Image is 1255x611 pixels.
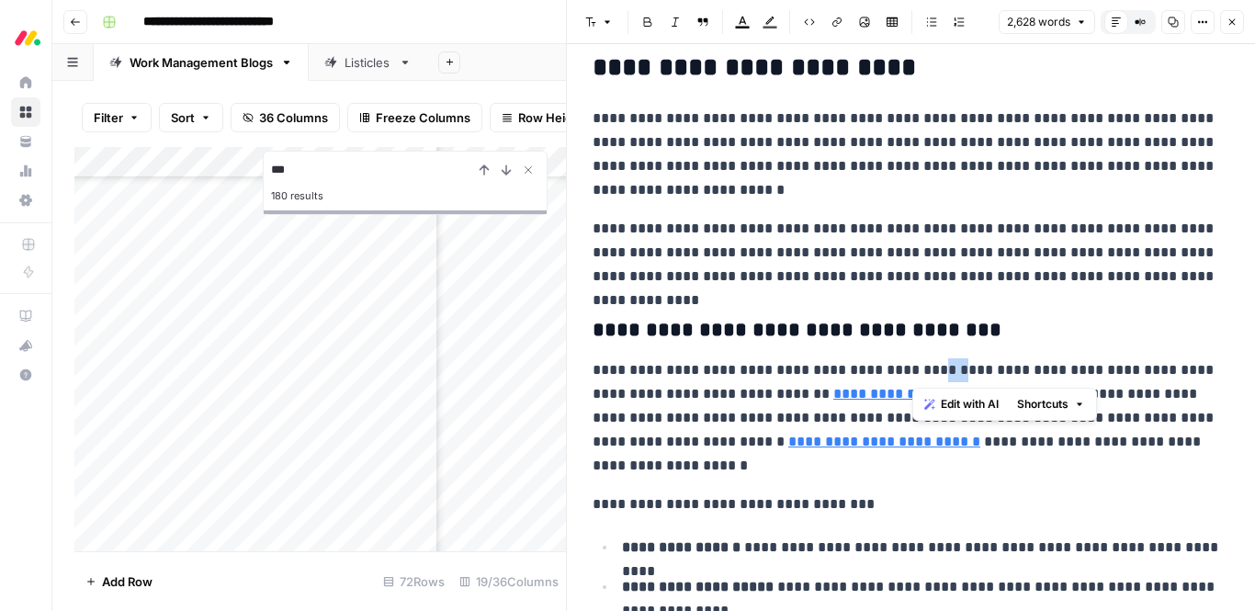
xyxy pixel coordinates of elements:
span: Freeze Columns [376,108,470,127]
button: Close Search [517,159,539,181]
button: Workspace: Monday.com [11,15,40,61]
div: 72 Rows [376,567,452,596]
button: Edit with AI [917,392,1006,416]
button: Freeze Columns [347,103,482,132]
span: Filter [94,108,123,127]
span: Add Row [102,572,153,591]
span: 36 Columns [259,108,328,127]
div: Listicles [345,53,391,72]
a: Listicles [309,44,427,81]
a: Home [11,68,40,97]
a: Your Data [11,127,40,156]
button: 36 Columns [231,103,340,132]
span: Edit with AI [941,396,999,413]
span: Shortcuts [1017,396,1068,413]
button: Previous Result [473,159,495,181]
a: Settings [11,186,40,215]
img: Monday.com Logo [11,21,44,54]
button: Add Row [74,567,164,596]
a: Browse [11,97,40,127]
div: 180 results [271,185,539,207]
a: Usage [11,156,40,186]
button: Sort [159,103,223,132]
button: Shortcuts [1010,392,1092,416]
button: Filter [82,103,152,132]
button: Row Height [490,103,596,132]
span: Sort [171,108,195,127]
div: Work Management Blogs [130,53,273,72]
div: What's new? [12,332,40,359]
span: 2,628 words [1007,14,1070,30]
a: AirOps Academy [11,301,40,331]
button: Next Result [495,159,517,181]
span: Row Height [518,108,584,127]
button: Help + Support [11,360,40,390]
a: Work Management Blogs [94,44,309,81]
button: What's new? [11,331,40,360]
div: 19/36 Columns [452,567,566,596]
button: 2,628 words [999,10,1095,34]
